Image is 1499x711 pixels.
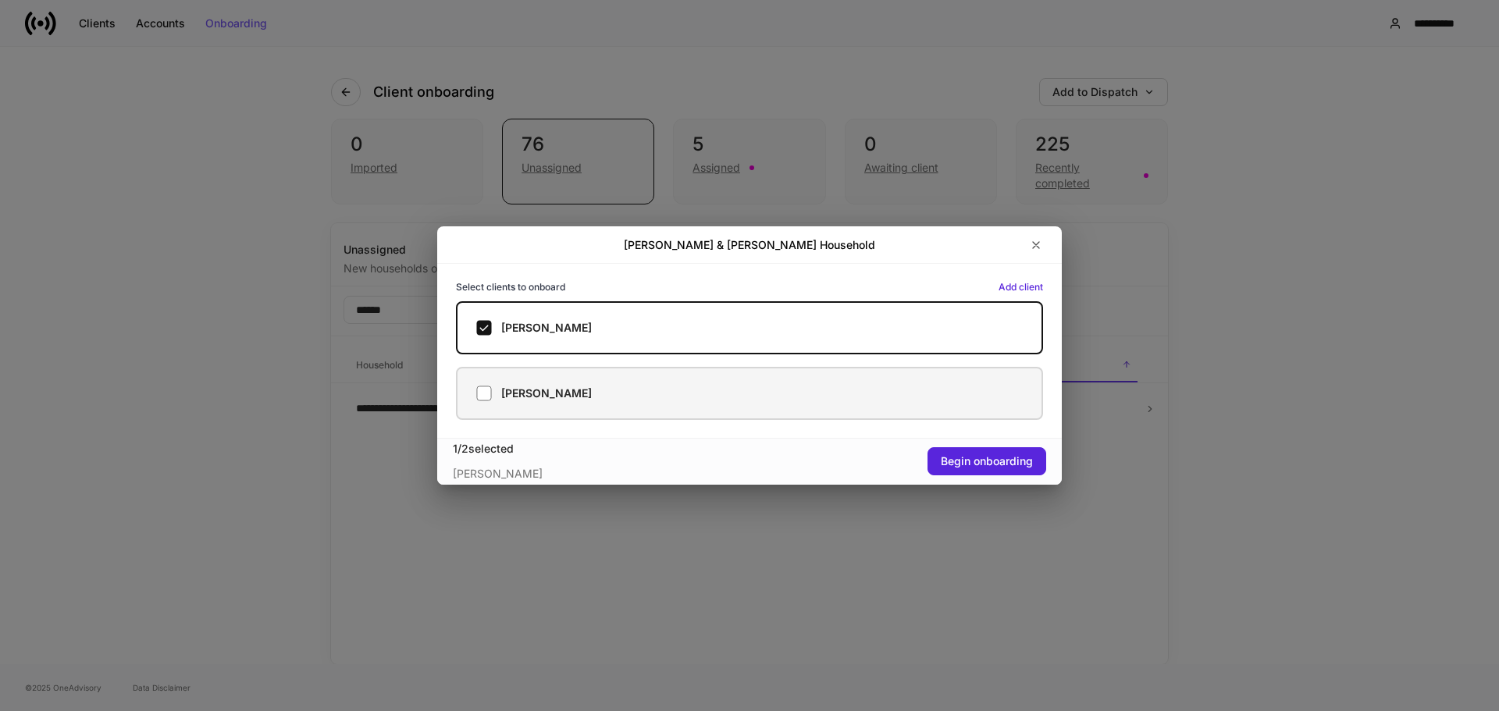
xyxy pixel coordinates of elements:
[456,301,1043,354] label: [PERSON_NAME]
[453,441,749,457] div: 1 / 2 selected
[453,457,749,482] div: [PERSON_NAME]
[999,283,1043,292] button: Add client
[456,279,565,294] h6: Select clients to onboard
[624,237,875,253] h2: [PERSON_NAME] & [PERSON_NAME] Household
[501,320,592,336] h5: [PERSON_NAME]
[941,456,1033,467] div: Begin onboarding
[456,367,1043,420] label: [PERSON_NAME]
[928,447,1046,475] button: Begin onboarding
[501,386,592,401] h5: [PERSON_NAME]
